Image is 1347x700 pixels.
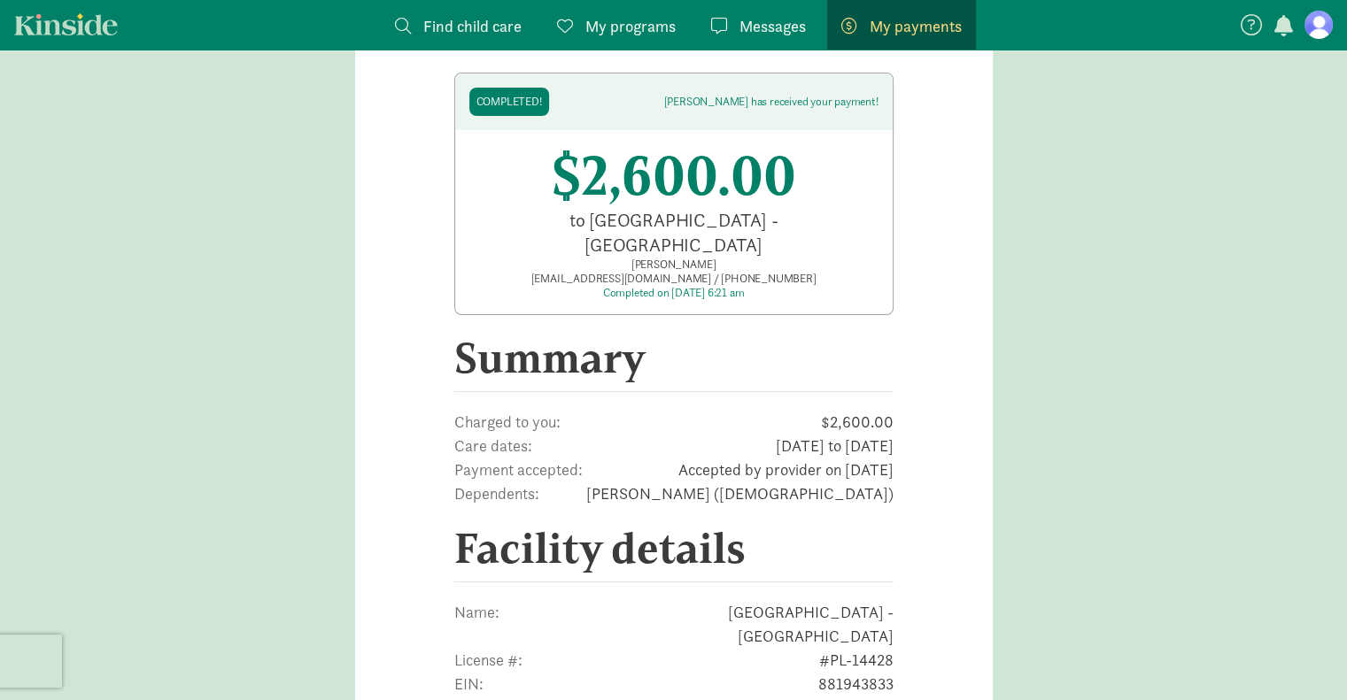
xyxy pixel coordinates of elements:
[711,271,817,286] span: [PHONE_NUMBER]
[454,458,611,481] span: Payment accepted:
[14,13,118,35] a: Kinside
[454,481,565,505] span: Dependents:
[585,14,676,38] span: My programs
[454,600,558,648] span: Name:
[469,286,879,300] div: Completed on [DATE] 6:21 am
[576,600,894,648] span: [GEOGRAPHIC_DATA] - [GEOGRAPHIC_DATA]
[469,258,879,272] div: [PERSON_NAME]
[699,648,894,672] span: #PL-14428
[698,672,894,696] span: 881943833
[454,73,894,315] a: Completed! [PERSON_NAME] has received your payment! $2,600.00 to [GEOGRAPHIC_DATA] - [GEOGRAPHIC_...
[663,95,878,109] div: [PERSON_NAME] has received your payment!
[423,14,522,38] span: Find child care
[454,523,894,582] h2: Facility details
[530,271,710,286] span: [EMAIL_ADDRESS][DOMAIN_NAME]
[454,410,682,434] span: Charged to you:
[476,95,542,109] div: Completed!
[628,458,894,481] span: Accepted by provider on [DATE]
[454,333,894,392] h2: Summary
[739,14,806,38] span: Messages
[677,434,894,458] span: [DATE] to [DATE]
[454,434,660,458] span: Care dates:
[469,144,879,208] div: $2,600.00
[491,208,857,258] div: to [GEOGRAPHIC_DATA] - [GEOGRAPHIC_DATA]
[870,14,962,38] span: My payments
[454,648,681,672] span: License #:
[582,481,894,505] span: [PERSON_NAME] ([DEMOGRAPHIC_DATA])
[454,672,681,696] span: EIN:
[700,410,894,434] span: $2,600.00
